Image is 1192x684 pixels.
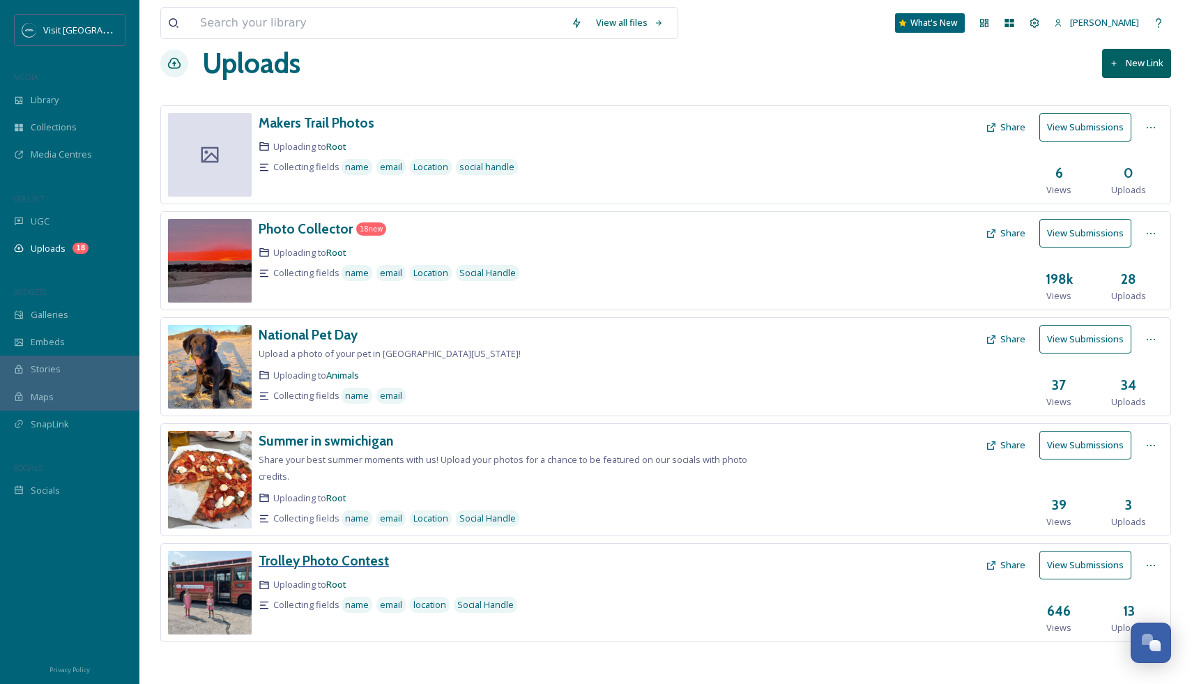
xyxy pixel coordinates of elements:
span: Uploading to [273,369,359,382]
div: 18 new [356,222,386,236]
button: View Submissions [1039,113,1131,142]
a: View Submissions [1039,113,1138,142]
span: COLLECT [14,193,44,204]
button: View Submissions [1039,325,1131,354]
span: Location [413,512,448,525]
span: [PERSON_NAME] [1070,16,1139,29]
span: email [380,598,402,611]
span: SnapLink [31,418,69,431]
a: What's New [895,13,965,33]
a: National Pet Day [259,325,358,345]
img: 38802e48-aa97-4c95-bf92-10c2dca15dd6.jpg [168,325,252,409]
button: Share [979,552,1032,579]
span: Location [413,266,448,280]
span: Uploading to [273,492,346,505]
h3: 37 [1052,375,1066,395]
span: Visit [GEOGRAPHIC_DATA][US_STATE] [43,23,199,36]
img: SM%20Social%20Profile.png [22,23,36,37]
span: Social Handle [459,266,516,280]
a: Root [326,246,346,259]
a: Uploads [202,43,300,84]
span: Views [1046,621,1071,634]
a: Trolley Photo Contest [259,551,389,571]
span: Socials [31,484,60,497]
a: Root [326,492,346,504]
span: MEDIA [14,72,38,82]
span: Uploads [1111,289,1146,303]
a: Summer in swmichigan [259,431,393,451]
a: Photo Collector [259,219,353,239]
button: Open Chat [1131,623,1171,663]
span: Uploading to [273,246,346,259]
a: Root [326,578,346,591]
span: Collecting fields [273,598,339,611]
h3: Summer in swmichigan [259,432,393,449]
span: Views [1046,395,1071,409]
span: Upload a photo of your pet in [GEOGRAPHIC_DATA][US_STATE]! [259,347,521,360]
a: View Submissions [1039,325,1138,354]
span: social handle [459,160,514,174]
span: Maps [31,390,54,404]
a: Makers Trail Photos [259,113,374,133]
span: email [380,512,402,525]
h3: 198k [1046,269,1073,289]
a: [PERSON_NAME] [1047,9,1146,36]
a: View Submissions [1039,551,1138,579]
a: View Submissions [1039,431,1138,459]
span: UGC [31,215,49,228]
img: 0f746987-d04b-4f67-8e35-d1364f94ad7b.jpg [168,431,252,529]
span: Library [31,93,59,107]
span: Uploading to [273,140,346,153]
span: Privacy Policy [49,665,90,674]
span: email [380,389,402,402]
h3: 28 [1121,269,1136,289]
span: name [345,598,369,611]
button: View Submissions [1039,431,1131,459]
span: Media Centres [31,148,92,161]
span: Views [1046,183,1071,197]
button: Share [979,432,1032,459]
button: Share [979,220,1032,247]
span: Location [413,160,448,174]
img: 9c753fe6-c184-4691-a0ae-d21ed62e9aa7.jpg [168,551,252,634]
span: email [380,160,402,174]
span: Embeds [31,335,65,349]
span: Uploading to [273,578,346,591]
span: Animals [326,369,359,381]
h3: 13 [1123,601,1135,621]
img: aa5b1153-bb21-4924-8642-6255d4d96b37.jpg [168,219,252,303]
span: name [345,160,369,174]
a: View all files [589,9,671,36]
span: email [380,266,402,280]
button: View Submissions [1039,219,1131,248]
span: Social Handle [459,512,516,525]
h3: 34 [1121,375,1136,395]
h3: National Pet Day [259,326,358,343]
h3: 6 [1055,163,1063,183]
span: Uploads [1111,183,1146,197]
span: name [345,389,369,402]
button: Share [979,114,1032,141]
span: Social Handle [457,598,514,611]
h3: Makers Trail Photos [259,114,374,131]
span: Views [1046,515,1071,529]
span: Views [1046,289,1071,303]
h3: Trolley Photo Contest [259,552,389,569]
span: name [345,512,369,525]
span: Uploads [1111,395,1146,409]
span: Collecting fields [273,160,339,174]
span: name [345,266,369,280]
a: Root [326,140,346,153]
span: location [413,598,446,611]
button: New Link [1102,49,1171,77]
span: SOCIALS [14,462,42,473]
h3: 646 [1047,601,1071,621]
span: WIDGETS [14,287,46,297]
